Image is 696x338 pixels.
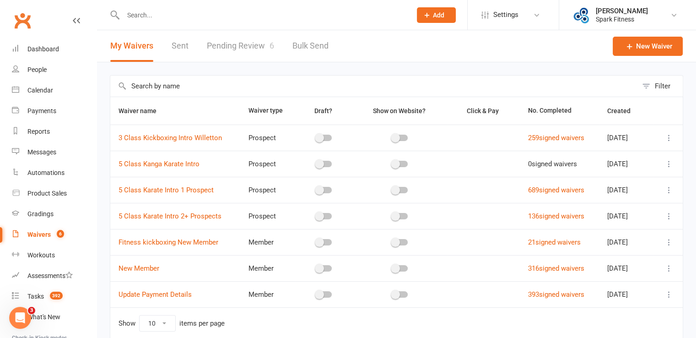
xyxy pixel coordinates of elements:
td: Member [240,229,295,255]
span: 6 [57,230,64,238]
div: Assessments [27,272,73,279]
td: Prospect [240,151,295,177]
a: 393signed waivers [528,290,584,299]
a: 5 Class Karate Intro 1 Prospect [119,186,214,194]
div: Automations [27,169,65,176]
a: Fitness kickboxing New Member [119,238,218,246]
div: items per page [179,320,225,327]
a: 259signed waivers [528,134,584,142]
a: New Member [119,264,159,273]
a: 5 Class Kanga Karate Intro [119,160,200,168]
a: 3 Class Kickboxing Intro Willetton [119,134,222,142]
a: Payments [12,101,97,121]
div: People [27,66,47,73]
a: Assessments [12,266,97,286]
div: Gradings [27,210,54,218]
input: Search... [120,9,405,22]
a: Update Payment Details [119,290,192,299]
span: Waiver name [119,107,167,114]
a: Bulk Send [292,30,329,62]
span: 0 signed waivers [528,160,577,168]
button: Draft? [306,105,342,116]
button: Show on Website? [365,105,436,116]
a: Pending Review6 [207,30,274,62]
td: [DATE] [599,177,653,203]
a: 21signed waivers [528,238,581,246]
span: Click & Pay [467,107,499,114]
span: Add [433,11,444,19]
a: Reports [12,121,97,142]
a: Messages [12,142,97,163]
td: Prospect [240,177,295,203]
span: 392 [50,292,63,300]
a: Workouts [12,245,97,266]
td: [DATE] [599,151,653,177]
a: Tasks 392 [12,286,97,307]
button: My Waivers [110,30,153,62]
a: New Waiver [613,37,683,56]
a: Product Sales [12,183,97,204]
div: Filter [655,81,670,92]
a: Clubworx [11,9,34,32]
a: 316signed waivers [528,264,584,273]
div: [PERSON_NAME] [596,7,648,15]
th: No. Completed [520,97,599,125]
div: Workouts [27,251,55,259]
div: Show [119,315,225,332]
th: Waiver type [240,97,295,125]
td: [DATE] [599,229,653,255]
button: Created [607,105,641,116]
a: People [12,60,97,80]
td: Prospect [240,125,295,151]
div: Payments [27,107,56,114]
td: Member [240,255,295,281]
td: [DATE] [599,203,653,229]
span: Draft? [314,107,332,114]
span: 6 [270,41,274,50]
span: Created [607,107,641,114]
td: Member [240,281,295,307]
a: Dashboard [12,39,97,60]
a: Waivers 6 [12,224,97,245]
input: Search by name [110,76,637,97]
div: Product Sales [27,190,67,197]
span: Settings [493,5,518,25]
td: [DATE] [599,125,653,151]
div: Messages [27,148,56,156]
button: Waiver name [119,105,167,116]
a: Sent [172,30,189,62]
a: Gradings [12,204,97,224]
a: What's New [12,307,97,327]
button: Click & Pay [459,105,509,116]
a: 136signed waivers [528,212,584,220]
a: Automations [12,163,97,183]
div: Waivers [27,231,51,238]
div: Reports [27,128,50,135]
div: What's New [27,313,60,321]
a: 5 Class Karate Intro 2+ Prospects [119,212,221,220]
div: Calendar [27,87,53,94]
button: Filter [637,76,683,97]
td: Prospect [240,203,295,229]
div: Dashboard [27,45,59,53]
span: 3 [28,307,35,314]
div: Tasks [27,293,44,300]
img: thumb_image1643853315.png [573,6,591,24]
span: Show on Website? [373,107,426,114]
a: Calendar [12,80,97,101]
td: [DATE] [599,255,653,281]
td: [DATE] [599,281,653,307]
a: 689signed waivers [528,186,584,194]
div: Spark Fitness [596,15,648,23]
iframe: Intercom live chat [9,307,31,329]
button: Add [417,7,456,23]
